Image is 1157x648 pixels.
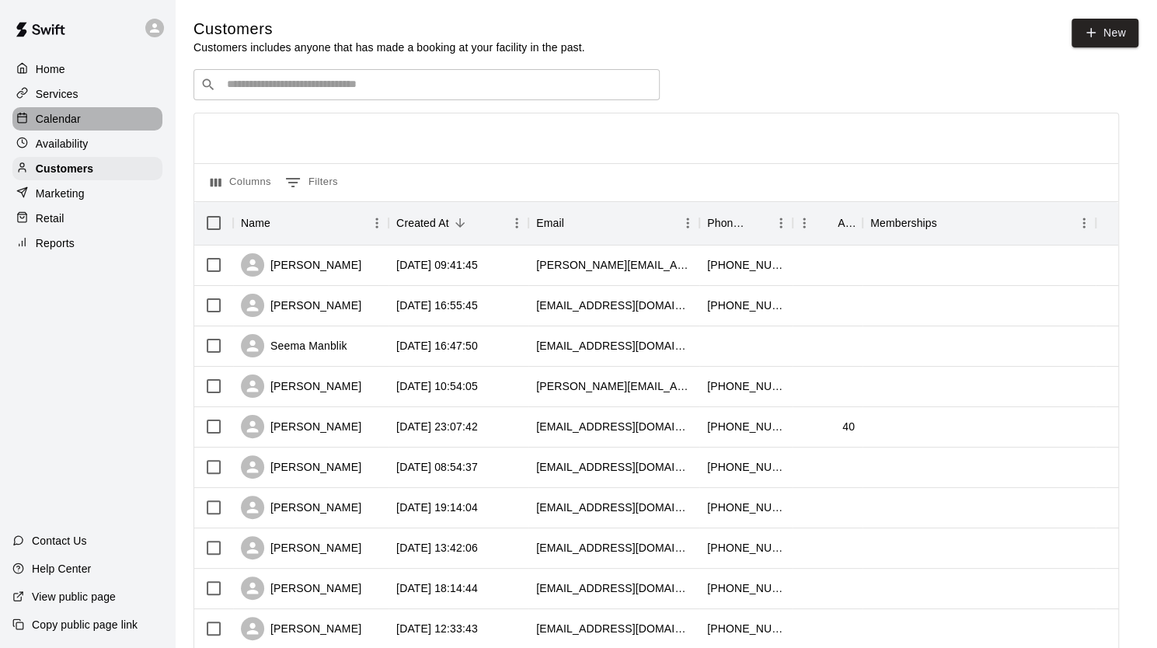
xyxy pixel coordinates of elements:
[838,201,855,245] div: Age
[699,201,793,245] div: Phone Number
[707,201,748,245] div: Phone Number
[233,201,389,245] div: Name
[793,211,816,235] button: Menu
[707,378,785,394] div: +16155735228
[12,157,162,180] a: Customers
[396,459,478,475] div: 2025-08-30 08:54:37
[396,201,449,245] div: Created At
[793,201,863,245] div: Age
[396,338,478,354] div: 2025-09-09 16:47:50
[241,455,361,479] div: [PERSON_NAME]
[870,201,937,245] div: Memberships
[842,419,855,434] div: 40
[707,580,785,596] div: +16157858033
[32,617,138,632] p: Copy public page link
[396,378,478,394] div: 2025-09-01 10:54:05
[536,419,692,434] div: oace101@hotmail.com
[36,111,81,127] p: Calendar
[193,69,660,100] div: Search customers by name or email
[241,334,347,357] div: Seema Manblik
[536,621,692,636] div: mdviera1@gmail.com
[32,561,91,577] p: Help Center
[396,500,478,515] div: 2025-08-26 19:14:04
[241,617,361,640] div: [PERSON_NAME]
[937,212,959,234] button: Sort
[365,211,389,235] button: Menu
[863,201,1096,245] div: Memberships
[1072,19,1138,47] a: New
[36,235,75,251] p: Reports
[12,132,162,155] a: Availability
[241,294,361,317] div: [PERSON_NAME]
[12,82,162,106] a: Services
[36,211,64,226] p: Retail
[676,211,699,235] button: Menu
[816,212,838,234] button: Sort
[389,201,528,245] div: Created At
[241,577,361,600] div: [PERSON_NAME]
[1072,211,1096,235] button: Menu
[564,212,586,234] button: Sort
[536,540,692,556] div: row.andrew324@gmail.com
[36,61,65,77] p: Home
[707,621,785,636] div: +15617770265
[707,540,785,556] div: +18656221626
[270,212,292,234] button: Sort
[748,212,769,234] button: Sort
[536,378,692,394] div: cassandra.l.marcum@gmail.com
[207,170,275,195] button: Select columns
[36,136,89,152] p: Availability
[396,580,478,596] div: 2025-08-20 18:14:44
[241,536,361,559] div: [PERSON_NAME]
[396,419,478,434] div: 2025-08-31 23:07:42
[241,415,361,438] div: [PERSON_NAME]
[241,201,270,245] div: Name
[281,170,342,195] button: Show filters
[769,211,793,235] button: Menu
[193,40,585,55] p: Customers includes anyone that has made a booking at your facility in the past.
[707,500,785,515] div: +13604105716
[449,212,471,234] button: Sort
[707,419,785,434] div: +17873626186
[528,201,699,245] div: Email
[396,540,478,556] div: 2025-08-24 13:42:06
[536,338,692,354] div: smanblik@outlook.com
[536,459,692,475] div: dejacolbert@yahoo.com
[241,496,361,519] div: [PERSON_NAME]
[536,201,564,245] div: Email
[12,232,162,255] a: Reports
[505,211,528,235] button: Menu
[396,298,478,313] div: 2025-09-20 16:55:45
[241,253,361,277] div: [PERSON_NAME]
[396,621,478,636] div: 2025-08-17 12:33:43
[36,161,93,176] p: Customers
[32,589,116,604] p: View public page
[536,257,692,273] div: rachel@usaprimese.com
[707,298,785,313] div: +16154781081
[536,580,692,596] div: bmichael03@gmail.com
[193,19,585,40] h5: Customers
[12,57,162,81] a: Home
[707,257,785,273] div: +12054753888
[36,186,85,201] p: Marketing
[36,86,78,102] p: Services
[536,298,692,313] div: cambocontract@gmail.com
[707,459,785,475] div: +16156537062
[536,500,692,515] div: bethmcginty@comcast.net
[12,107,162,131] a: Calendar
[32,533,87,549] p: Contact Us
[241,375,361,398] div: [PERSON_NAME]
[12,182,162,205] a: Marketing
[12,207,162,230] a: Retail
[396,257,478,273] div: 2025-09-26 09:41:45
